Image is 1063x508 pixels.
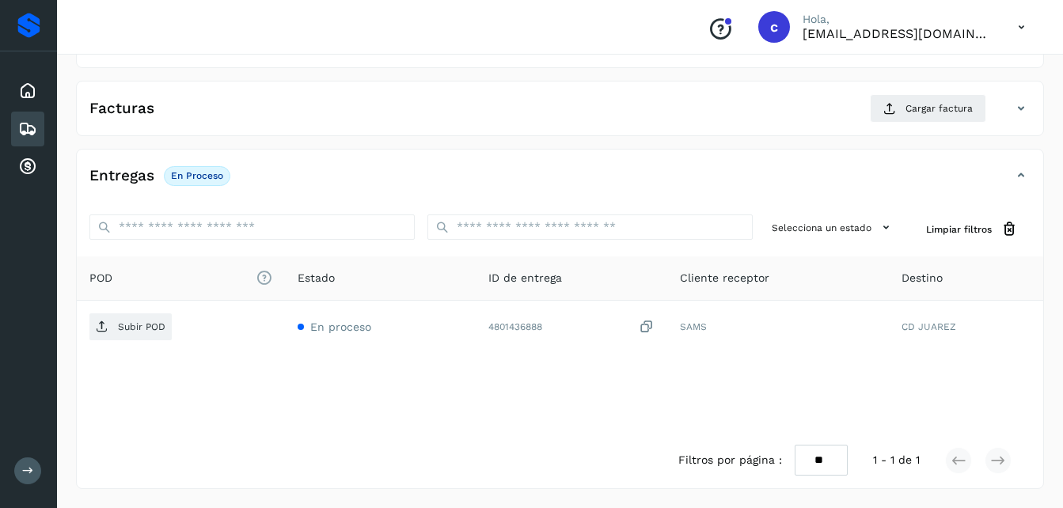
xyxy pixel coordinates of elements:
button: Subir POD [89,313,172,340]
span: Filtros por página : [678,452,782,468]
div: Cuentas por cobrar [11,150,44,184]
button: Cargar factura [870,94,986,123]
h4: Facturas [89,100,154,118]
div: Embarques [11,112,44,146]
h4: Entregas [89,167,154,185]
td: SAMS [667,301,889,353]
span: ID de entrega [488,270,562,286]
p: En proceso [171,170,223,181]
span: 1 - 1 de 1 [873,452,920,468]
div: EntregasEn proceso [77,162,1043,202]
span: Cliente receptor [680,270,769,286]
button: Selecciona un estado [765,214,901,241]
div: FacturasCargar factura [77,94,1043,135]
span: En proceso [310,320,371,333]
td: CD JUAREZ [889,301,1043,353]
p: Hola, [803,13,993,26]
button: Limpiar filtros [913,214,1031,244]
p: cuentasxcobrar@readysolutions.com.mx [803,26,993,41]
span: Destino [902,270,943,286]
span: Estado [298,270,335,286]
div: Inicio [11,74,44,108]
span: POD [89,270,272,286]
span: Cargar factura [905,101,973,116]
p: Subir POD [118,321,165,332]
span: Limpiar filtros [926,222,992,237]
div: 4801436888 [488,319,654,336]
